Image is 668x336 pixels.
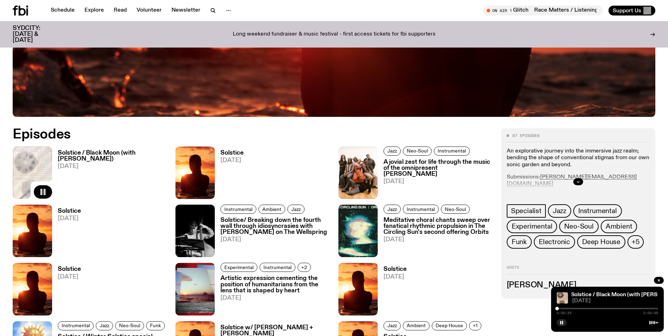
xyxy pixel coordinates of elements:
[539,238,570,246] span: Electronic
[608,6,655,15] button: Support Us
[578,207,617,215] span: Instrumental
[62,323,90,328] span: Instrumental
[469,321,481,330] button: +1
[80,6,108,15] a: Explore
[224,206,252,212] span: Instrumental
[110,6,131,15] a: Read
[175,263,215,315] img: Collated images of the sea with a distant boat and sunset placed like photographs on a red surfac...
[383,205,401,214] a: Jazz
[58,274,81,280] span: [DATE]
[167,6,205,15] a: Newsletter
[383,321,401,330] a: Jazz
[338,263,378,315] img: A girl standing in the ocean as waist level, staring into the rise of the sun.
[58,321,94,330] a: Instrumental
[573,204,622,218] a: Instrumental
[338,205,378,257] img: Ivory text "THE CIRCLING SUN | ORBITS" its over a galactic digital print of ivory, blue, purple a...
[52,208,81,257] a: Solstice[DATE]
[432,321,467,330] a: Deep House
[220,263,257,272] a: Experimental
[150,323,161,328] span: Funk
[378,217,493,257] a: Meditative choral chants sweep over fanatical rhythmic propulsion in The Circling Sun's second of...
[58,150,167,162] h3: Solstice / Black Moon (with [PERSON_NAME])
[572,298,658,304] span: [DATE]
[512,223,552,230] span: Experimental
[507,148,650,168] p: An explorative journey into the immersive jazz realm; bending the shape of conventional stigmas f...
[220,205,256,214] a: Instrumental
[220,217,330,235] h3: Solstice/ Breaking down the fourth wall through idiosyncrasies with [PERSON_NAME] on The Wellspring
[512,238,527,246] span: Funk
[220,157,244,163] span: [DATE]
[119,323,140,328] span: Neo-Soul
[58,208,81,214] h3: Solstice
[215,217,330,257] a: Solstice/ Breaking down the fourth wall through idiosyncrasies with [PERSON_NAME] on The Wellspri...
[383,217,493,235] h3: Meditative choral chants sweep over fanatical rhythmic propulsion in The Circling Sun's second of...
[559,220,598,233] a: Neo-Soul
[175,147,215,199] img: A girl standing in the ocean as waist level, staring into the rise of the sun.
[291,206,301,212] span: Jazz
[553,207,566,215] span: Jazz
[220,237,330,243] span: [DATE]
[632,238,639,246] span: +5
[383,237,493,243] span: [DATE]
[258,205,285,214] a: Ambient
[46,6,79,15] a: Schedule
[507,235,532,249] a: Funk
[557,311,572,315] span: 0:00:25
[407,148,428,154] span: Neo-Soul
[438,148,466,154] span: Instrumental
[387,206,397,212] span: Jazz
[220,295,330,301] span: [DATE]
[403,147,432,156] a: Neo-Soul
[403,205,439,214] a: Instrumental
[233,31,436,38] p: Long weekend fundraiser & music festival - first access tickets for fbi supporters
[301,265,307,270] span: +2
[403,321,430,330] a: Ambient
[96,321,113,330] a: Jazz
[507,204,546,218] a: Specialist
[387,148,397,154] span: Jazz
[383,266,407,272] h3: Solstice
[58,216,81,222] span: [DATE]
[220,150,244,156] h3: Solstice
[445,206,466,212] span: Neo-Soul
[262,206,281,212] span: Ambient
[387,323,397,328] span: Jazz
[473,323,477,328] span: +1
[13,25,58,43] h3: SYDCITY: [DATE] & [DATE]
[52,150,167,199] a: Solstice / Black Moon (with [PERSON_NAME])[DATE]
[58,266,81,272] h3: Solstice
[434,147,470,156] a: Instrumental
[220,275,330,293] h3: Artistic expression cementing the position of humanitarians from the lens that is shaped by heart
[511,207,542,215] span: Specialist
[643,311,658,315] span: 2:00:00
[132,6,166,15] a: Volunteer
[383,274,407,280] span: [DATE]
[436,323,463,328] span: Deep House
[224,265,254,270] span: Experimental
[13,128,438,141] h2: Episodes
[564,223,593,230] span: Neo-Soul
[613,7,641,14] span: Support Us
[534,235,575,249] a: Electronic
[52,266,81,315] a: Solstice[DATE]
[298,263,311,272] button: +2
[606,223,632,230] span: Ambient
[378,159,493,199] a: A jovial zest for life through the music of the omnipresent [PERSON_NAME][DATE]
[441,205,470,214] a: Neo-Soul
[146,321,165,330] a: Funk
[512,134,539,138] span: 87 episodes
[175,205,215,257] img: Black and white photo of musician Jacques Emery playing his double bass reading sheet music.
[407,323,426,328] span: Ambient
[383,159,493,177] h3: A jovial zest for life through the music of the omnipresent [PERSON_NAME]
[557,292,568,304] img: A scanned scripture of medieval islamic astrology illustrating an eclipse
[383,179,493,185] span: [DATE]
[13,205,52,257] img: A girl standing in the ocean as waist level, staring into the rise of the sun.
[215,275,330,315] a: Artistic expression cementing the position of humanitarians from the lens that is shaped by heart...
[260,263,295,272] a: Instrumental
[287,205,305,214] a: Jazz
[507,220,557,233] a: Experimental
[548,204,571,218] a: Jazz
[507,266,650,274] h2: Hosts
[115,321,144,330] a: Neo-Soul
